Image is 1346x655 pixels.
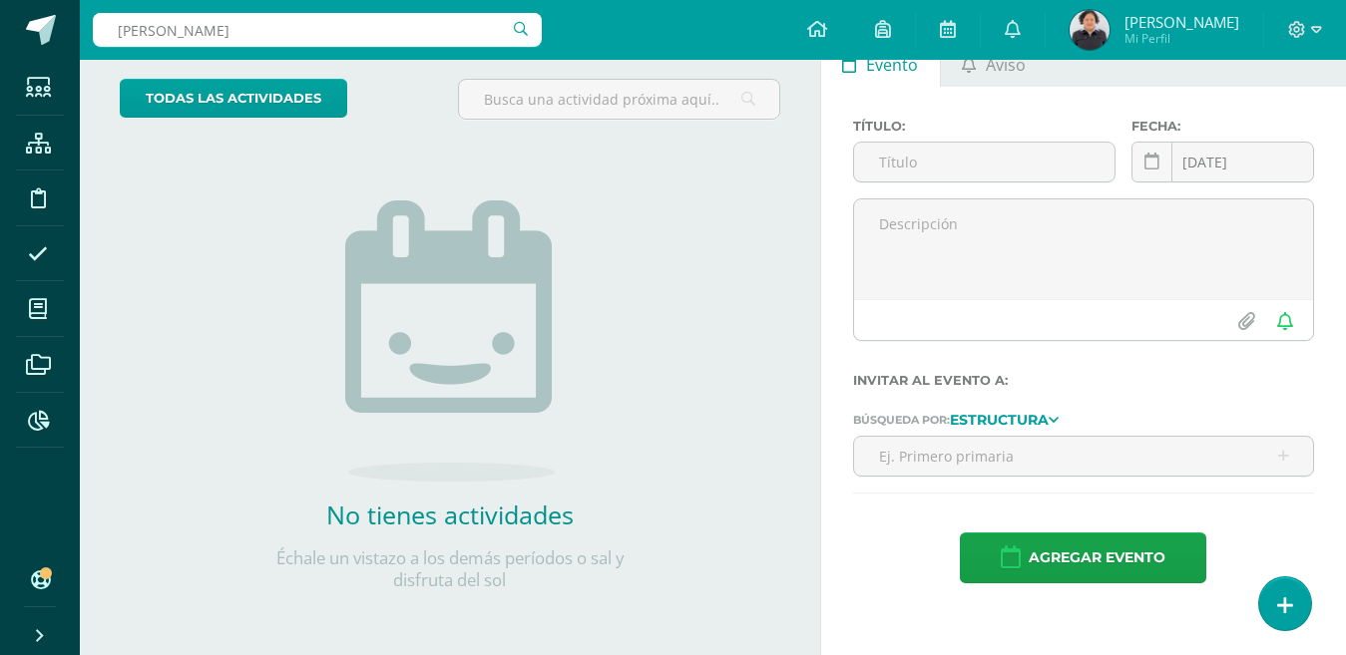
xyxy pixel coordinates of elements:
[950,411,1049,429] strong: Estructura
[853,373,1314,388] label: Invitar al evento a:
[1131,119,1314,134] label: Fecha:
[821,39,940,87] a: Evento
[250,547,650,591] p: Échale un vistazo a los demás períodos o sal y disfruta del sol
[120,79,347,118] a: todas las Actividades
[1029,533,1165,582] span: Agregar evento
[1070,10,1110,50] img: b320ebaa10fb9956e46def06075f75a2.png
[853,119,1116,134] label: Título:
[854,437,1313,476] input: Ej. Primero primaria
[853,413,950,427] span: Búsqueda por:
[93,13,542,47] input: Busca un usuario...
[960,532,1206,583] button: Agregar evento
[986,41,1026,89] span: Aviso
[1132,143,1313,181] input: Fecha de entrega
[345,200,555,482] img: no_activities.png
[1124,30,1239,47] span: Mi Perfil
[459,80,779,119] input: Busca una actividad próxima aquí...
[950,412,1059,426] a: Estructura
[250,497,650,531] h2: No tienes actividades
[941,39,1048,87] a: Aviso
[854,143,1115,181] input: Título
[1124,12,1239,32] span: [PERSON_NAME]
[866,41,918,89] span: Evento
